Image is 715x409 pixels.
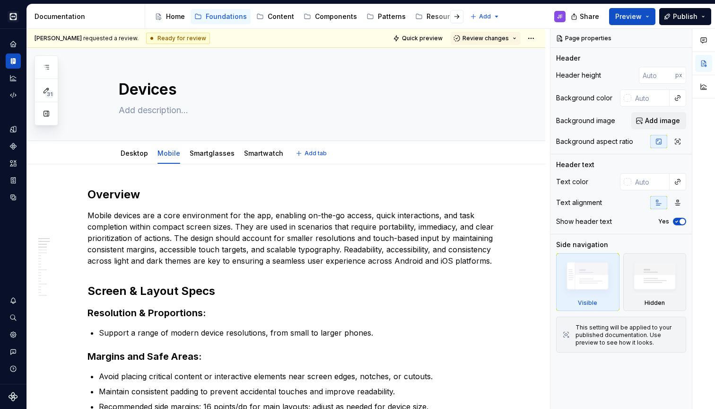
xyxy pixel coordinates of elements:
[575,324,680,347] div: This setting will be applied to your published documentation. Use preview to see how it looks.
[6,139,21,154] a: Components
[479,13,491,20] span: Add
[87,210,507,267] p: Mobile devices are a core environment for the app, enabling on-the-go access, quick interactions,...
[300,9,361,24] a: Components
[166,12,185,21] div: Home
[117,78,474,101] textarea: Devices
[186,143,238,163] div: Smartglasses
[151,7,465,26] div: Page tree
[305,150,327,157] span: Add tab
[631,89,670,107] input: Auto
[6,293,21,308] button: Notifications
[467,10,503,23] button: Add
[658,218,669,225] label: Yes
[631,112,686,129] button: Add image
[244,149,283,157] a: Smartwatch
[35,35,82,42] span: [PERSON_NAME]
[6,53,21,69] a: Documentation
[87,307,206,319] strong: Resolution & Proportions:
[151,9,189,24] a: Home
[6,122,21,137] a: Design tokens
[556,160,594,169] div: Header text
[556,198,602,207] div: Text alignment
[99,386,507,397] p: Maintain consistent padding to prevent accidental touches and improve readability.
[390,32,447,45] button: Quick preview
[146,33,210,44] div: Ready for review
[639,67,675,84] input: Auto
[451,32,521,45] button: Review changes
[6,327,21,342] a: Settings
[99,371,507,382] p: Avoid placing critical content or interactive elements near screen edges, notches, or cutouts.
[556,217,612,226] div: Show header text
[191,9,251,24] a: Foundations
[253,9,298,24] a: Content
[8,11,19,22] img: e3886e02-c8c5-455d-9336-29756fd03ba2.png
[6,88,21,103] a: Code automation
[556,177,588,187] div: Text color
[556,93,612,103] div: Background color
[566,8,605,25] button: Share
[363,9,410,24] a: Patterns
[6,310,21,325] button: Search ⌘K
[578,299,597,307] div: Visible
[675,71,682,79] p: px
[6,156,21,171] a: Assets
[35,12,141,21] div: Documentation
[556,253,619,311] div: Visible
[556,116,615,125] div: Background image
[6,190,21,205] a: Data sources
[87,187,507,202] h2: Overview
[580,12,599,21] span: Share
[623,253,687,311] div: Hidden
[240,143,287,163] div: Smartwatch
[645,299,665,307] div: Hidden
[190,149,235,157] a: Smartglasses
[9,392,18,401] svg: Supernova Logo
[557,13,563,20] div: JF
[427,12,462,21] div: Resources
[315,12,357,21] div: Components
[402,35,443,42] span: Quick preview
[615,12,642,21] span: Preview
[556,137,633,146] div: Background aspect ratio
[99,327,507,338] p: Support a range of modern device resolutions, from small to larger phones.
[268,12,294,21] div: Content
[206,12,247,21] div: Foundations
[6,344,21,359] button: Contact support
[609,8,655,25] button: Preview
[411,9,465,24] a: Resources
[293,147,331,160] button: Add tab
[556,71,601,80] div: Header height
[87,351,201,362] strong: Margins and Safe Areas:
[673,12,698,21] span: Publish
[6,71,21,86] a: Analytics
[45,90,54,98] span: 31
[6,173,21,188] a: Storybook stories
[157,149,180,157] a: Mobile
[121,149,148,157] a: Desktop
[645,116,680,125] span: Add image
[154,143,184,163] div: Mobile
[6,36,21,52] a: Home
[117,143,152,163] div: Desktop
[556,240,608,249] div: Side navigation
[556,53,580,63] div: Header
[35,35,139,42] span: requested a review.
[87,284,507,299] h2: Screen & Layout Specs
[659,8,711,25] button: Publish
[378,12,406,21] div: Patterns
[462,35,509,42] span: Review changes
